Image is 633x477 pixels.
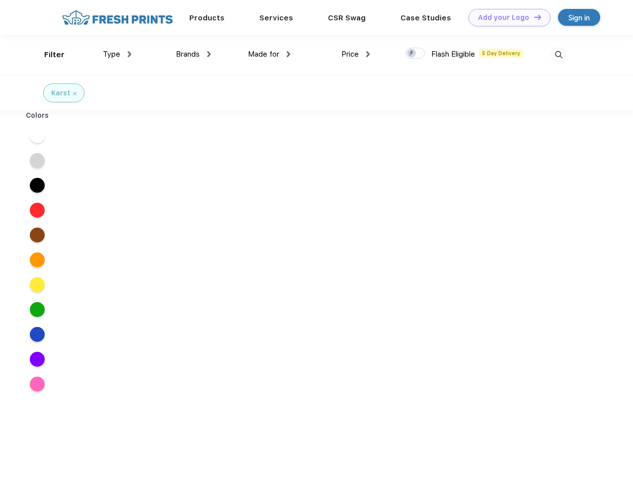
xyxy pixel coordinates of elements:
[44,49,65,61] div: Filter
[366,51,370,57] img: dropdown.png
[558,9,600,26] a: Sign in
[287,51,290,57] img: dropdown.png
[189,13,225,22] a: Products
[431,50,475,59] span: Flash Eligible
[534,14,541,20] img: DT
[479,49,523,58] span: 5 Day Delivery
[103,50,120,59] span: Type
[328,13,366,22] a: CSR Swag
[51,88,70,98] div: Karst
[341,50,359,59] span: Price
[248,50,279,59] span: Made for
[128,51,131,57] img: dropdown.png
[176,50,200,59] span: Brands
[478,13,529,22] div: Add your Logo
[259,13,293,22] a: Services
[59,9,176,26] img: fo%20logo%202.webp
[551,47,567,63] img: desktop_search.svg
[207,51,211,57] img: dropdown.png
[568,12,590,23] div: Sign in
[18,110,57,121] div: Colors
[73,92,77,95] img: filter_cancel.svg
